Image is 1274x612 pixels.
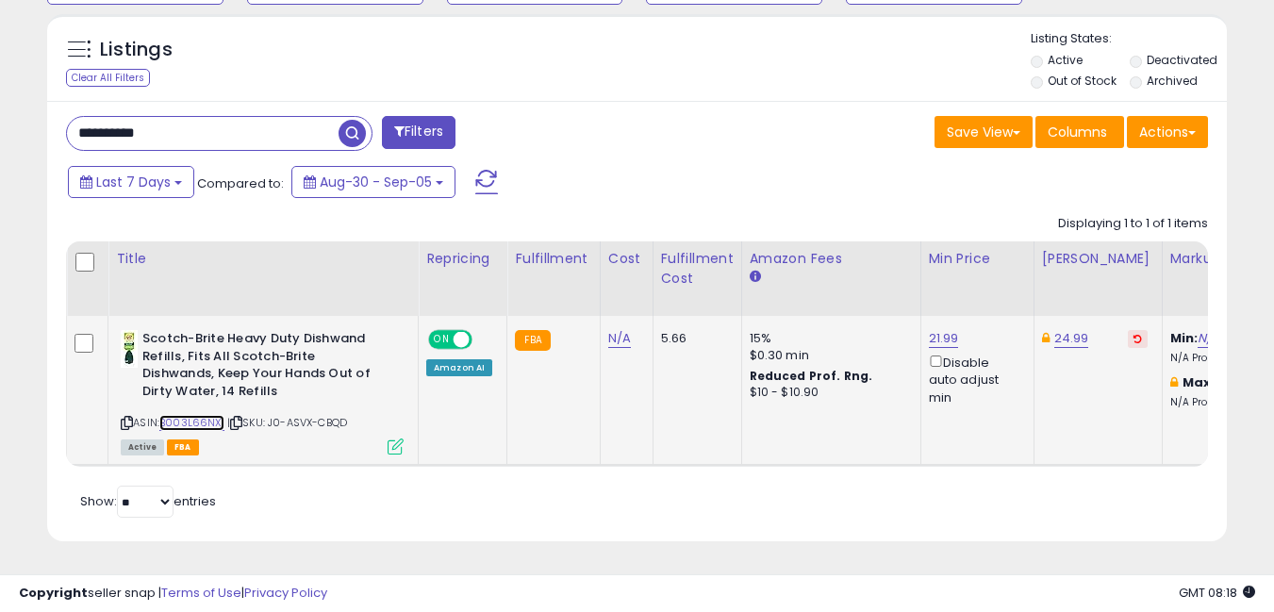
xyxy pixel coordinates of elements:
[661,330,727,347] div: 5.66
[161,584,241,602] a: Terms of Use
[470,332,500,348] span: OFF
[1170,329,1199,347] b: Min:
[244,584,327,602] a: Privacy Policy
[750,330,906,347] div: 15%
[661,249,734,289] div: Fulfillment Cost
[750,368,873,384] b: Reduced Prof. Rng.
[1127,116,1208,148] button: Actions
[121,330,404,453] div: ASIN:
[608,249,645,269] div: Cost
[159,415,224,431] a: B003L66NXI
[750,249,913,269] div: Amazon Fees
[1198,329,1220,348] a: N/A
[382,116,455,149] button: Filters
[121,439,164,455] span: All listings currently available for purchase on Amazon
[227,415,347,430] span: | SKU: J0-ASVX-CBQD
[1147,73,1198,89] label: Archived
[19,585,327,603] div: seller snap | |
[1048,52,1083,68] label: Active
[515,249,591,269] div: Fulfillment
[1147,52,1217,68] label: Deactivated
[426,359,492,376] div: Amazon AI
[929,249,1026,269] div: Min Price
[1042,249,1154,269] div: [PERSON_NAME]
[291,166,455,198] button: Aug-30 - Sep-05
[935,116,1033,148] button: Save View
[608,329,631,348] a: N/A
[515,330,550,351] small: FBA
[1048,123,1107,141] span: Columns
[121,330,138,368] img: 31uQyaXoEiL._SL40_.jpg
[1183,373,1216,391] b: Max:
[929,329,959,348] a: 21.99
[100,37,173,63] h5: Listings
[426,249,499,269] div: Repricing
[430,332,454,348] span: ON
[197,174,284,192] span: Compared to:
[96,173,171,191] span: Last 7 Days
[929,352,1019,406] div: Disable auto adjust min
[66,69,150,87] div: Clear All Filters
[1179,584,1255,602] span: 2025-09-13 08:18 GMT
[750,269,761,286] small: Amazon Fees.
[320,173,432,191] span: Aug-30 - Sep-05
[142,330,372,405] b: Scotch-Brite Heavy Duty Dishwand Refills, Fits All Scotch-Brite Dishwands, Keep Your Hands Out of...
[1031,30,1227,48] p: Listing States:
[1035,116,1124,148] button: Columns
[116,249,410,269] div: Title
[1054,329,1089,348] a: 24.99
[1048,73,1117,89] label: Out of Stock
[1058,215,1208,233] div: Displaying 1 to 1 of 1 items
[750,385,906,401] div: $10 - $10.90
[750,347,906,364] div: $0.30 min
[68,166,194,198] button: Last 7 Days
[80,492,216,510] span: Show: entries
[167,439,199,455] span: FBA
[19,584,88,602] strong: Copyright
